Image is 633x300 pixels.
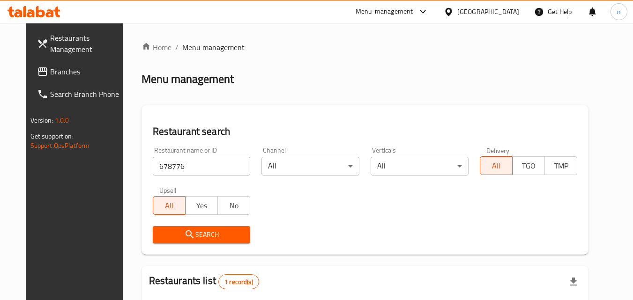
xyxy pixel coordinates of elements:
[153,157,251,176] input: Search for restaurant name or ID..
[30,27,132,60] a: Restaurants Management
[261,157,359,176] div: All
[30,130,74,142] span: Get support on:
[30,114,53,126] span: Version:
[141,72,234,87] h2: Menu management
[160,229,243,241] span: Search
[486,147,510,154] label: Delivery
[219,278,259,286] span: 1 record(s)
[544,156,577,175] button: TMP
[182,42,245,53] span: Menu management
[217,196,250,215] button: No
[562,271,585,293] div: Export file
[617,7,621,17] span: n
[50,88,124,100] span: Search Branch Phone
[141,42,171,53] a: Home
[189,199,214,212] span: Yes
[516,159,541,173] span: TGO
[153,124,578,139] h2: Restaurant search
[218,274,259,289] div: Total records count
[50,32,124,55] span: Restaurants Management
[30,60,132,83] a: Branches
[157,199,182,212] span: All
[153,196,186,215] button: All
[222,199,246,212] span: No
[371,157,469,176] div: All
[512,156,545,175] button: TGO
[50,66,124,77] span: Branches
[457,7,519,17] div: [GEOGRAPHIC_DATA]
[484,159,509,173] span: All
[141,42,589,53] nav: breadcrumb
[55,114,69,126] span: 1.0.0
[30,139,90,152] a: Support.OpsPlatform
[480,156,513,175] button: All
[30,83,132,105] a: Search Branch Phone
[149,274,259,289] h2: Restaurants list
[549,159,573,173] span: TMP
[153,226,251,243] button: Search
[356,6,413,17] div: Menu-management
[185,196,218,215] button: Yes
[175,42,179,53] li: /
[159,187,177,193] label: Upsell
